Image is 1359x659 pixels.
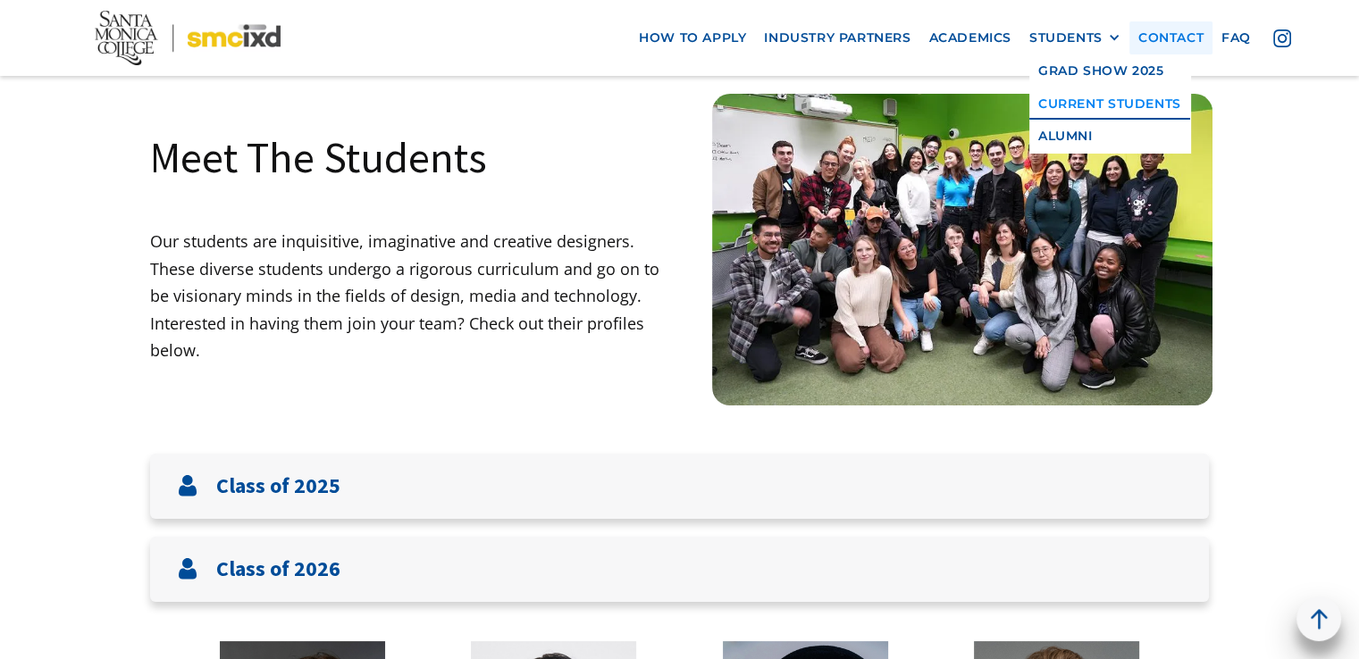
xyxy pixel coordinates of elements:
img: User icon [177,558,198,580]
a: Academics [920,21,1020,54]
img: icon - instagram [1273,29,1291,47]
img: Santa Monica College IxD Students engaging with industry [712,94,1212,405]
h3: Class of 2025 [216,473,340,499]
a: how to apply [630,21,755,54]
nav: STUDENTS [1029,54,1190,153]
div: STUDENTS [1029,30,1103,46]
a: Alumni [1029,120,1190,153]
img: Santa Monica College - SMC IxD logo [95,11,281,65]
a: industry partners [755,21,919,54]
a: Current Students [1029,87,1190,120]
p: Our students are inquisitive, imaginative and creative designers. These diverse students undergo ... [150,228,680,364]
a: contact [1129,21,1212,54]
a: back to top [1296,596,1341,641]
img: User icon [177,475,198,496]
div: STUDENTS [1029,30,1120,46]
h1: Meet The Students [150,129,487,185]
a: GRAD SHOW 2025 [1029,54,1190,88]
h3: Class of 2026 [216,556,340,582]
a: faq [1212,21,1260,54]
